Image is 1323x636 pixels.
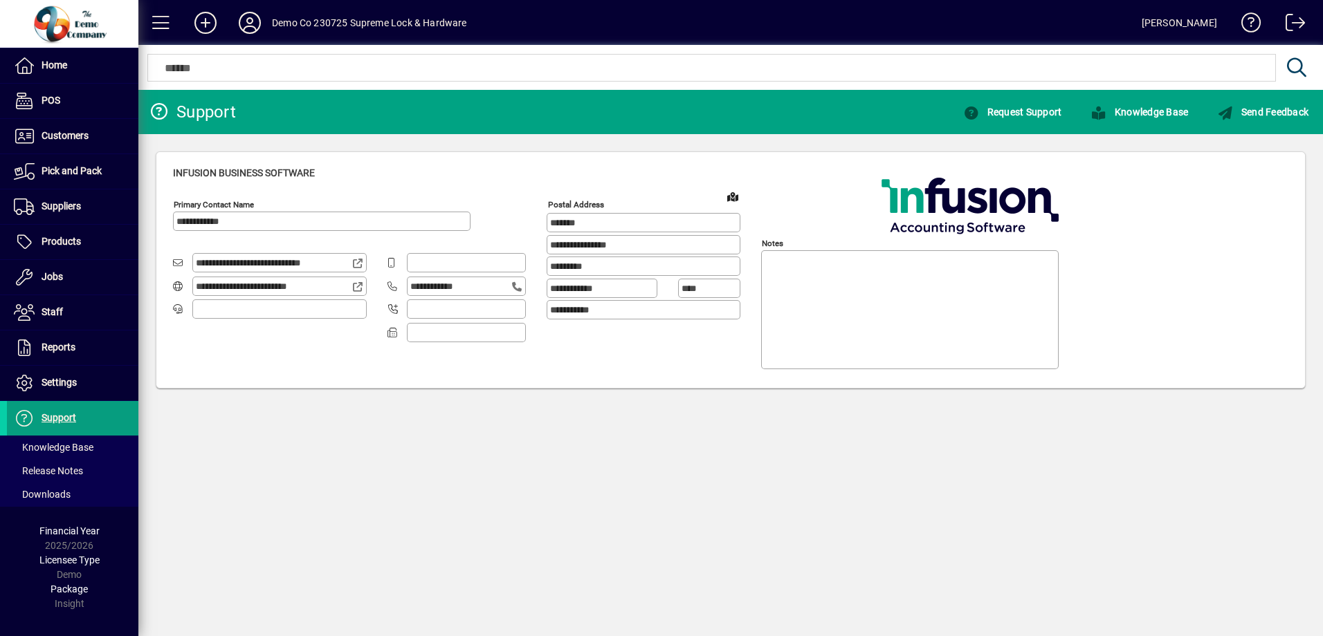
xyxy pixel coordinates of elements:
span: Knowledge Base [14,442,93,453]
a: Logout [1275,3,1306,48]
span: Licensee Type [39,554,100,565]
span: Send Feedback [1217,106,1308,118]
div: Support [149,101,236,123]
span: Home [42,59,67,71]
span: Products [42,236,81,247]
mat-label: Notes [762,238,783,248]
span: Package [51,583,88,595]
a: Jobs [7,260,138,294]
a: View on map [722,185,744,207]
a: Products [7,225,138,259]
div: [PERSON_NAME] [1142,12,1217,34]
span: Reports [42,342,75,353]
span: Staff [42,306,63,317]
button: Add [183,10,228,35]
a: Home [7,48,138,83]
span: Jobs [42,271,63,282]
span: POS [42,95,60,106]
a: Customers [7,119,138,153]
a: Knowledge Base [1231,3,1261,48]
a: Knowledge Base [1076,100,1203,124]
button: Request Support [960,100,1065,124]
a: Release Notes [7,459,138,483]
span: Downloads [14,489,71,500]
div: Demo Co 230725 Supreme Lock & Hardware [272,12,467,34]
mat-label: Primary Contact Name [174,200,254,209]
span: Knowledge Base [1091,106,1188,118]
span: Support [42,412,76,423]
a: POS [7,84,138,118]
a: Pick and Pack [7,154,138,189]
span: Request Support [963,106,1061,118]
span: Pick and Pack [42,165,102,176]
button: Send Feedback [1214,100,1312,124]
span: Settings [42,377,77,388]
span: Suppliers [42,200,81,212]
a: Suppliers [7,189,138,224]
button: Profile [228,10,272,35]
span: Financial Year [39,525,100,536]
button: Knowledge Base [1087,100,1192,124]
a: Knowledge Base [7,436,138,459]
a: Settings [7,366,138,400]
a: Downloads [7,483,138,506]
a: Reports [7,330,138,365]
span: Customers [42,130,89,141]
span: Infusion Business Software [173,167,315,178]
span: Release Notes [14,465,83,476]
a: Staff [7,295,138,330]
